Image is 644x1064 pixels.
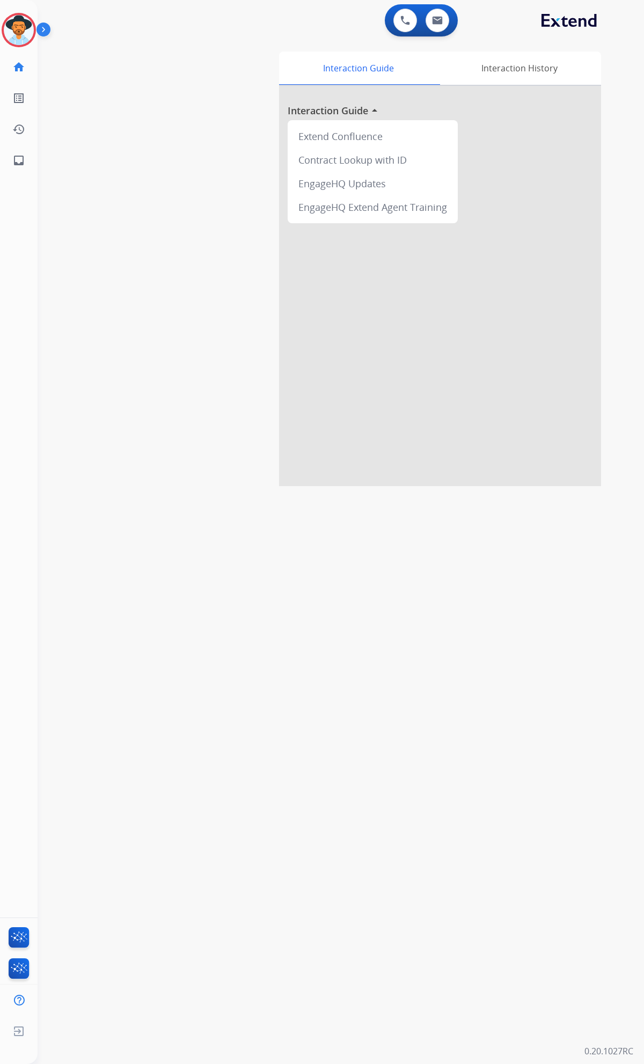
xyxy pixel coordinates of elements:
mat-icon: list_alt [12,92,25,105]
div: Interaction History [437,52,601,85]
mat-icon: history [12,123,25,136]
mat-icon: home [12,61,25,74]
mat-icon: inbox [12,154,25,167]
img: avatar [4,15,34,45]
div: EngageHQ Updates [292,172,453,195]
p: 0.20.1027RC [584,1045,633,1058]
div: EngageHQ Extend Agent Training [292,195,453,219]
div: Extend Confluence [292,124,453,148]
div: Interaction Guide [279,52,437,85]
div: Contract Lookup with ID [292,148,453,172]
